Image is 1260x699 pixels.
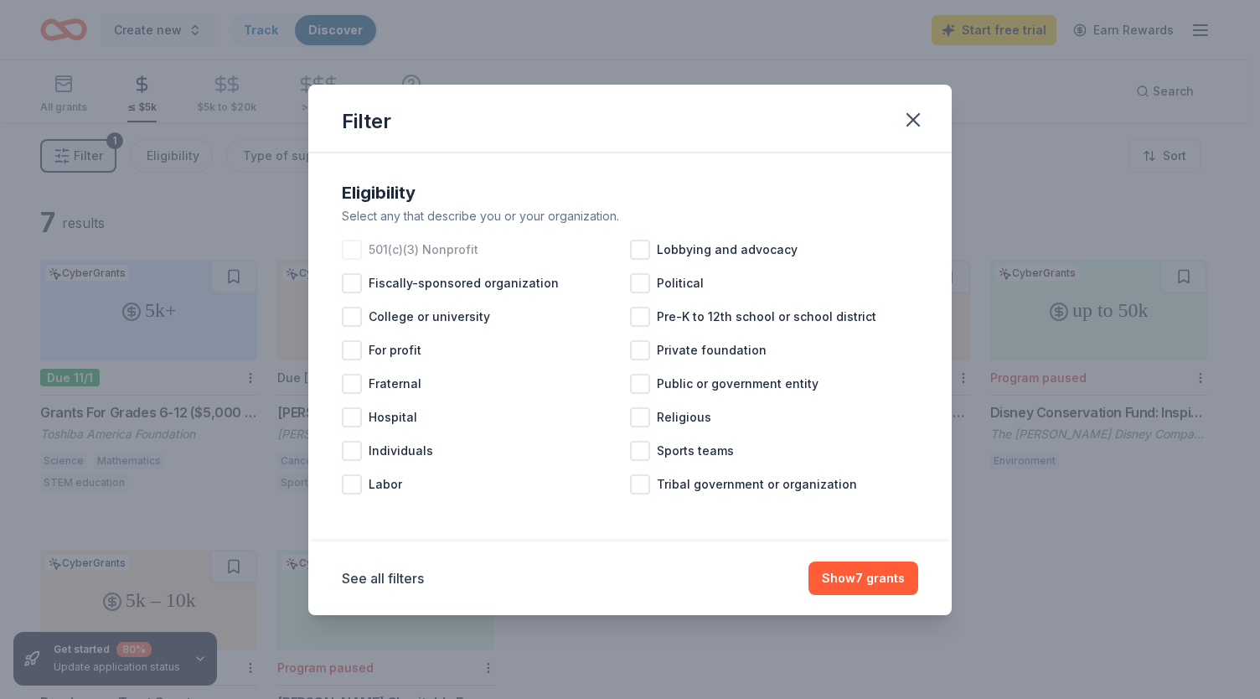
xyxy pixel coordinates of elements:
div: Eligibility [342,179,918,206]
span: For profit [369,340,421,360]
span: Tribal government or organization [657,474,857,494]
div: Filter [342,108,391,135]
span: 501(c)(3) Nonprofit [369,240,478,260]
span: Private foundation [657,340,767,360]
span: College or university [369,307,490,327]
div: Select any that describe you or your organization. [342,206,918,226]
span: Pre-K to 12th school or school district [657,307,876,327]
span: Fiscally-sponsored organization [369,273,559,293]
span: Labor [369,474,402,494]
span: Lobbying and advocacy [657,240,798,260]
span: Sports teams [657,441,734,461]
span: Religious [657,407,711,427]
span: Fraternal [369,374,421,394]
span: Political [657,273,704,293]
button: Show7 grants [808,562,918,595]
span: Public or government entity [657,374,818,394]
button: See all filters [342,568,424,588]
span: Individuals [369,441,433,461]
span: Hospital [369,407,417,427]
